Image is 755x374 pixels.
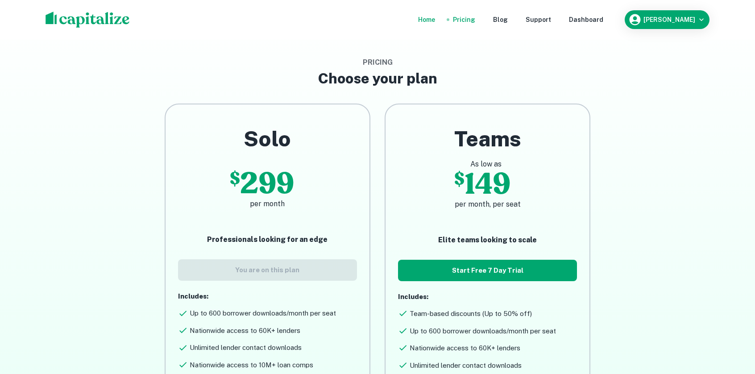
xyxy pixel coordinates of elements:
[398,126,577,152] h2: Teams
[418,15,435,25] a: Home
[526,15,551,25] a: Support
[410,326,556,337] h6: Up to 600 borrower downloads/month per seat
[453,15,475,25] a: Pricing
[190,308,336,319] h6: Up to 600 borrower downloads/month per seat
[178,291,357,302] p: Includes:
[454,170,465,199] p: $
[398,199,577,210] h6: per month, per seat
[178,126,357,152] h2: Solo
[410,361,522,371] h6: Unlimited lender contact downloads
[625,10,709,29] button: [PERSON_NAME]
[398,235,577,245] p: Elite teams looking to scale
[178,199,357,209] h6: per month
[710,303,755,345] iframe: Chat Widget
[410,343,520,353] h6: Nationwide access to 60K+ lenders
[190,326,300,336] h6: Nationwide access to 60K+ lenders
[190,360,313,370] h6: Nationwide access to 10M+ loan comps
[398,292,577,302] p: Includes:
[363,58,393,66] span: Pricing
[190,343,302,353] h6: Unlimited lender contact downloads
[410,309,532,319] h6: Team-based discounts (Up to 50% off)
[643,17,695,23] h6: [PERSON_NAME]
[240,169,294,199] p: 299
[569,15,603,25] a: Dashboard
[493,15,508,25] a: Blog
[46,12,130,28] img: capitalize-logo.png
[230,169,240,199] p: $
[465,170,510,199] p: 149
[318,68,437,89] h3: Choose your plan
[398,260,577,281] button: Start Free 7 Day Trial
[178,234,357,245] p: Professionals looking for an edge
